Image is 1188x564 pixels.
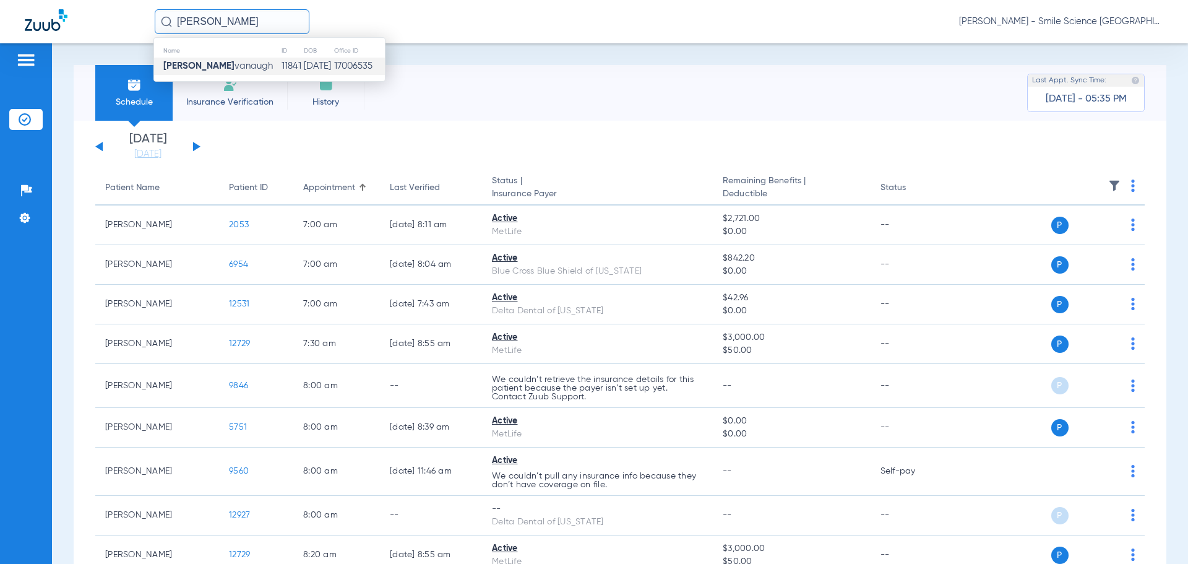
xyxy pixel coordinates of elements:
[871,285,954,324] td: --
[1131,219,1135,231] img: group-dot-blue.svg
[492,542,703,555] div: Active
[492,225,703,238] div: MetLife
[229,181,283,194] div: Patient ID
[229,181,268,194] div: Patient ID
[293,245,380,285] td: 7:00 AM
[492,331,703,344] div: Active
[155,9,309,34] input: Search for patients
[723,305,860,318] span: $0.00
[723,344,860,357] span: $50.00
[105,181,160,194] div: Patient Name
[1131,180,1135,192] img: group-dot-blue.svg
[723,225,860,238] span: $0.00
[390,181,440,194] div: Last Verified
[1051,336,1069,353] span: P
[1103,298,1116,310] img: x.svg
[229,550,250,559] span: 12729
[380,206,482,245] td: [DATE] 8:11 AM
[296,96,355,108] span: History
[380,496,482,536] td: --
[1051,419,1069,436] span: P
[95,408,219,448] td: [PERSON_NAME]
[482,171,713,206] th: Status |
[871,206,954,245] td: --
[1131,76,1140,85] img: last sync help info
[713,171,870,206] th: Remaining Benefits |
[223,77,238,92] img: Manual Insurance Verification
[293,364,380,408] td: 8:00 AM
[723,188,860,201] span: Deductible
[380,448,482,496] td: [DATE] 11:46 AM
[492,472,703,489] p: We couldn’t pull any insurance info because they don’t have coverage on file.
[161,16,172,27] img: Search Icon
[871,364,954,408] td: --
[182,96,278,108] span: Insurance Verification
[229,423,247,432] span: 5751
[1051,377,1069,394] span: P
[334,58,385,75] td: 17006535
[723,252,860,265] span: $842.20
[95,285,219,324] td: [PERSON_NAME]
[95,496,219,536] td: [PERSON_NAME]
[723,542,860,555] span: $3,000.00
[492,415,703,428] div: Active
[871,448,954,496] td: Self-pay
[871,324,954,364] td: --
[293,324,380,364] td: 7:30 AM
[1131,337,1135,350] img: group-dot-blue.svg
[492,265,703,278] div: Blue Cross Blue Shield of [US_STATE]
[492,428,703,441] div: MetLife
[1131,380,1135,392] img: group-dot-blue.svg
[723,467,732,475] span: --
[723,511,732,519] span: --
[1032,74,1106,87] span: Last Appt. Sync Time:
[95,206,219,245] td: [PERSON_NAME]
[723,428,860,441] span: $0.00
[1131,465,1135,477] img: group-dot-blue.svg
[380,324,482,364] td: [DATE] 8:55 AM
[380,364,482,408] td: --
[293,408,380,448] td: 8:00 AM
[1108,180,1121,192] img: filter.svg
[163,61,273,71] span: vanaugh
[380,408,482,448] td: [DATE] 8:39 AM
[95,448,219,496] td: [PERSON_NAME]
[303,58,334,75] td: [DATE]
[95,245,219,285] td: [PERSON_NAME]
[871,245,954,285] td: --
[390,181,472,194] div: Last Verified
[281,58,303,75] td: 11841
[492,503,703,516] div: --
[871,496,954,536] td: --
[492,188,703,201] span: Insurance Payer
[95,364,219,408] td: [PERSON_NAME]
[293,206,380,245] td: 7:00 AM
[492,212,703,225] div: Active
[95,324,219,364] td: [PERSON_NAME]
[16,53,36,67] img: hamburger-icon
[1051,296,1069,313] span: P
[959,15,1163,28] span: [PERSON_NAME] - Smile Science [GEOGRAPHIC_DATA]
[1103,549,1116,561] img: x.svg
[229,220,249,229] span: 2053
[723,331,860,344] span: $3,000.00
[111,148,185,160] a: [DATE]
[1103,421,1116,433] img: x.svg
[1131,421,1135,433] img: group-dot-blue.svg
[380,245,482,285] td: [DATE] 8:04 AM
[492,454,703,467] div: Active
[281,44,303,58] th: ID
[492,292,703,305] div: Active
[1131,298,1135,310] img: group-dot-blue.svg
[871,171,954,206] th: Status
[492,375,703,401] p: We couldn’t retrieve the insurance details for this patient because the payer isn’t set up yet. C...
[154,44,281,58] th: Name
[1103,380,1116,392] img: x.svg
[723,212,860,225] span: $2,721.00
[229,467,249,475] span: 9560
[1051,256,1069,274] span: P
[303,44,334,58] th: DOB
[293,496,380,536] td: 8:00 AM
[1051,217,1069,234] span: P
[1103,509,1116,521] img: x.svg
